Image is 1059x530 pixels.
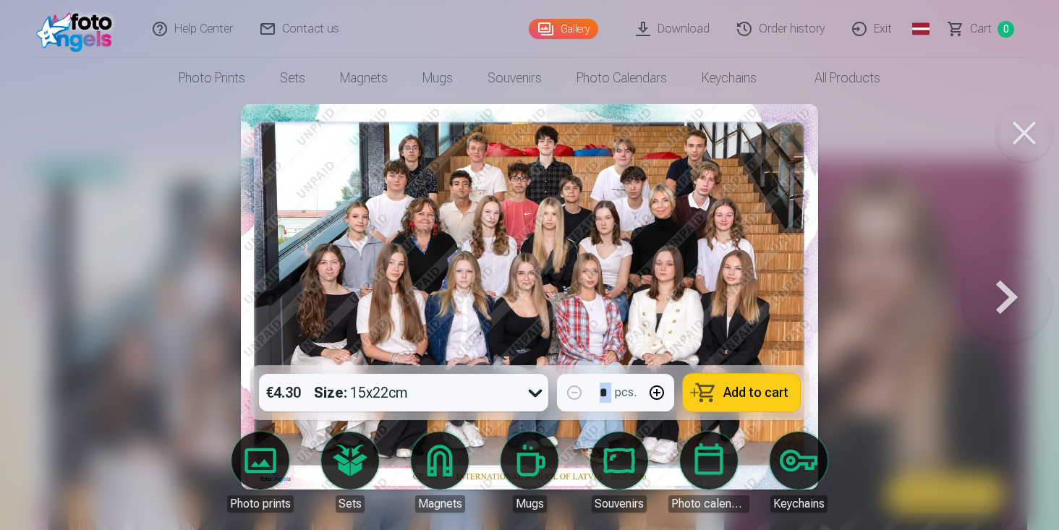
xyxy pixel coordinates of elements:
font: Keychains [773,497,825,510]
font: Order history [759,22,825,35]
font: Photo calendars [671,497,753,510]
font: Sets [280,70,305,85]
a: Photo calendars [559,58,684,98]
font: Photo calendars [577,70,667,85]
a: Keychains [758,432,839,513]
img: /fa1 [36,6,119,52]
a: Sets [263,58,323,98]
font: Souvenirs [488,70,542,85]
font: Keychains [702,70,757,85]
font: Cart [970,22,992,35]
font: All products [815,70,880,85]
font: Photo prints [179,70,245,85]
a: All products [774,58,898,98]
font: €4.30 [266,384,301,401]
a: Photo calendars [668,432,749,513]
font: Souvenirs [595,497,644,510]
font: Contact us [282,22,339,35]
a: Souvenirs [470,58,559,98]
font: 0 [1003,23,1009,35]
font: Mugs [422,70,453,85]
a: Sets [310,432,391,513]
a: Gallery [529,19,598,39]
font: Help Center [174,22,233,35]
font: 15x22cm [350,384,408,401]
a: Keychains [684,58,774,98]
font: Add to cart [723,385,788,400]
a: Souvenirs [579,432,660,513]
font: Mugs [516,497,544,510]
font: Magnets [340,70,388,85]
font: Gallery [561,23,590,35]
a: Photo prints [161,58,263,98]
font: pcs. [615,385,637,399]
font: Magnets [418,497,462,510]
a: Photo prints [220,432,301,513]
font: Sets [339,497,362,510]
font: Photo prints [230,497,291,510]
a: Magnets [399,432,480,513]
font: Exit [874,22,892,35]
a: Magnets [323,58,405,98]
font: Size [314,384,344,401]
font: Download [658,22,710,35]
button: Add to cart [683,374,800,411]
a: Mugs [489,432,570,513]
font: : [344,384,347,401]
a: Mugs [405,58,470,98]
